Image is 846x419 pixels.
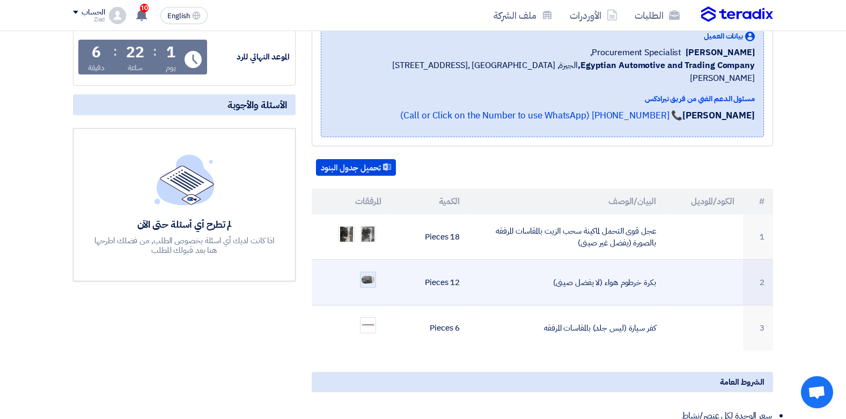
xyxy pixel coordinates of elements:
td: بكرة خرطوم هواء (لا يفضل صينى) [468,260,664,305]
td: 12 Pieces [390,260,468,305]
td: عجل قوى التحمل لماكينة سحب الزيت بالمقاسات المرفقه بالصورة (يفضل غير صينى) [468,214,664,260]
div: 22 [126,45,144,60]
td: 6 Pieces [390,305,468,351]
button: English [160,7,208,24]
th: الكمية [390,189,468,214]
a: الأوردرات [561,3,626,28]
td: 3 [743,305,773,351]
img: WhatsApp_Image__at__PM_1760446968428.jpeg [339,222,354,247]
th: # [743,189,773,214]
div: دقيقة [88,62,105,73]
strong: [PERSON_NAME] [682,109,755,122]
span: الشروط العامة [720,376,764,388]
img: WhatsApp_Image__at__PM__1760446959412.jpeg [361,222,376,247]
div: الحساب [82,8,105,17]
div: الموعد النهائي للرد [209,51,290,63]
span: [PERSON_NAME] [686,46,755,59]
div: اذا كانت لديك أي اسئلة بخصوص الطلب, من فضلك اطرحها هنا بعد قبولك للطلب [93,236,276,255]
span: الأسئلة والأجوبة [227,99,287,111]
div: لم تطرح أي أسئلة حتى الآن [93,218,276,230]
span: الجيزة, [GEOGRAPHIC_DATA] ,[STREET_ADDRESS][PERSON_NAME] [330,59,755,85]
div: ساعة [128,62,143,73]
button: تحميل جدول البنود [316,159,396,176]
td: 1 [743,214,773,260]
div: : [113,42,117,61]
b: Egyptian Automotive and Trading Company, [578,59,755,72]
div: مسئول الدعم الفني من فريق تيرادكس [330,93,755,104]
a: 📞 [PHONE_NUMBER] (Call or Click on the Number to use WhatsApp) [400,109,682,122]
th: الكود/الموديل [665,189,743,214]
img: empty_state_list.svg [155,154,215,205]
th: البيان/الوصف [468,189,664,214]
div: : [153,42,157,61]
span: بيانات العميل [704,31,743,42]
img: profile_test.png [109,7,126,24]
span: 10 [140,4,149,12]
img: Teradix logo [701,6,773,23]
td: 18 Pieces [390,214,468,260]
td: 2 [743,260,773,305]
div: Ziad [73,17,105,23]
span: Procurement Specialist, [590,46,682,59]
div: يوم [166,62,176,73]
img: __1760447021697.jpeg [361,275,376,285]
span: English [167,12,190,20]
img: SUV__Dimensions_Q_1760447893544.PNG [361,323,376,328]
div: 6 [92,45,101,60]
a: ملف الشركة [485,3,561,28]
a: الطلبات [626,3,688,28]
div: Open chat [801,376,833,408]
div: 1 [166,45,175,60]
td: كفر سيارة (ليس جلد) بالمقاسات المرفقه [468,305,664,351]
th: المرفقات [312,189,390,214]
